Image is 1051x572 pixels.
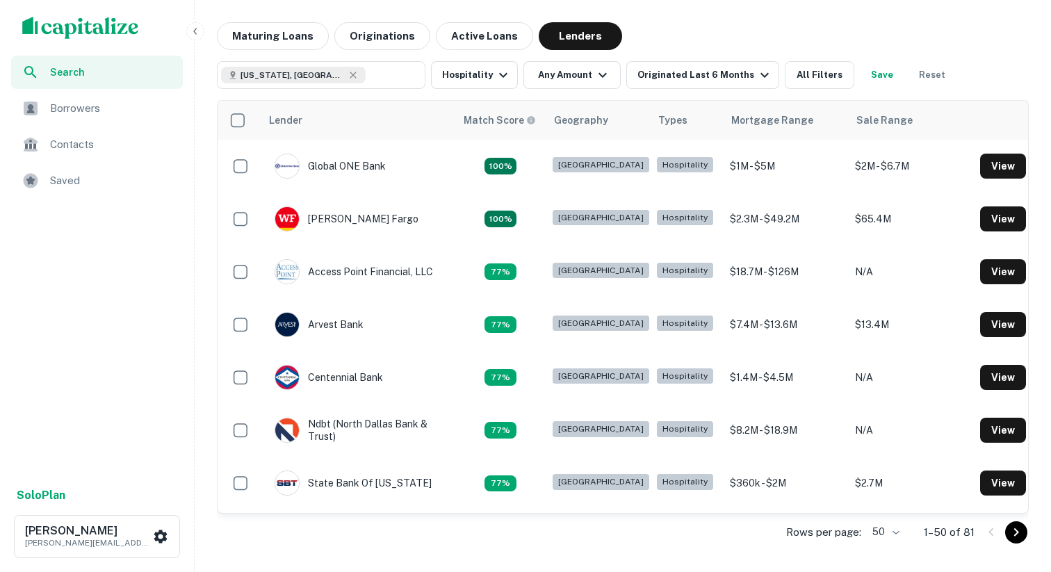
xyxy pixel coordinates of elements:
div: [GEOGRAPHIC_DATA] [553,210,649,226]
button: Maturing Loans [217,22,329,50]
a: Borrowers [11,92,183,125]
div: Hospitality [657,316,713,332]
a: Search [11,56,183,89]
img: picture [275,207,299,231]
button: View [980,312,1026,337]
td: $176.2k - $239.1k [723,509,848,562]
div: Capitalize uses an advanced AI algorithm to match your search with the best lender. The match sco... [484,263,516,280]
button: All Filters [785,61,854,89]
div: Capitalize uses an advanced AI algorithm to match your search with the best lender. The match sco... [484,211,516,227]
h6: Match Score [464,113,533,128]
p: 1–50 of 81 [924,524,975,541]
div: Access Point Financial, LLC [275,259,433,284]
div: [GEOGRAPHIC_DATA] [553,157,649,173]
div: Capitalize uses an advanced AI algorithm to match your search with the best lender. The match sco... [484,422,516,439]
button: View [980,471,1026,496]
td: N/A [848,351,973,404]
td: $18.7M - $126M [723,245,848,298]
div: [GEOGRAPHIC_DATA] [553,474,649,490]
div: [GEOGRAPHIC_DATA] [553,316,649,332]
div: Mortgage Range [731,112,813,129]
td: $65.4M [848,193,973,245]
td: $2.7M [848,457,973,509]
div: [GEOGRAPHIC_DATA] [553,421,649,437]
div: Capitalize uses an advanced AI algorithm to match your search with the best lender. The match sco... [484,369,516,386]
button: Hospitality [431,61,518,89]
span: Contacts [50,136,174,153]
div: Ndbt (north Dallas Bank & Trust) [275,418,441,443]
strong: Solo Plan [17,489,65,502]
div: Arvest Bank [275,312,364,337]
button: Originated Last 6 Months [626,61,779,89]
div: Hospitality [657,263,713,279]
td: $7.4M - $13.6M [723,298,848,351]
div: State Bank Of [US_STATE] [275,471,432,496]
div: Sale Range [856,112,913,129]
th: Mortgage Range [723,101,848,140]
div: Hospitality [657,421,713,437]
td: $1M - $5M [723,140,848,193]
a: Saved [11,164,183,197]
div: 50 [867,522,902,542]
td: $1.4M - $4.5M [723,351,848,404]
button: Lenders [539,22,622,50]
button: Any Amount [523,61,621,89]
button: Save your search to get updates of matches that match your search criteria. [860,61,904,89]
button: Active Loans [436,22,533,50]
button: [PERSON_NAME][PERSON_NAME][EMAIL_ADDRESS][DOMAIN_NAME] [14,515,180,558]
p: [PERSON_NAME][EMAIL_ADDRESS][DOMAIN_NAME] [25,537,150,549]
div: Lender [269,112,302,129]
button: View [980,154,1026,179]
div: [GEOGRAPHIC_DATA] [553,263,649,279]
button: View [980,418,1026,443]
button: View [980,365,1026,390]
td: N/A [848,509,973,562]
p: Rows per page: [786,524,861,541]
div: Hospitality [657,368,713,384]
td: $13.4M [848,298,973,351]
div: Originated Last 6 Months [637,67,773,83]
div: Capitalize uses an advanced AI algorithm to match your search with the best lender. The match sco... [464,113,536,128]
span: Borrowers [50,100,174,117]
div: Hospitality [657,157,713,173]
div: Hospitality [657,474,713,490]
td: $360k - $2M [723,457,848,509]
span: Saved [50,172,174,189]
button: View [980,259,1026,284]
img: picture [275,154,299,178]
td: $8.2M - $18.9M [723,404,848,457]
th: Geography [546,101,650,140]
span: [US_STATE], [GEOGRAPHIC_DATA] [241,69,345,81]
td: $2.3M - $49.2M [723,193,848,245]
th: Capitalize uses an advanced AI algorithm to match your search with the best lender. The match sco... [455,101,546,140]
div: [PERSON_NAME] Fargo [275,206,418,231]
iframe: Chat Widget [981,461,1051,528]
img: picture [275,366,299,389]
div: Types [658,112,687,129]
td: N/A [848,404,973,457]
img: picture [275,471,299,495]
div: Global ONE Bank [275,154,386,179]
button: Originations [334,22,430,50]
div: Capitalize uses an advanced AI algorithm to match your search with the best lender. The match sco... [484,475,516,492]
img: picture [275,260,299,284]
div: [GEOGRAPHIC_DATA] [553,368,649,384]
td: $2M - $6.7M [848,140,973,193]
h6: [PERSON_NAME] [25,525,150,537]
td: N/A [848,245,973,298]
button: View [980,206,1026,231]
div: Capitalize uses an advanced AI algorithm to match your search with the best lender. The match sco... [484,158,516,174]
button: Reset [910,61,954,89]
th: Sale Range [848,101,973,140]
a: Contacts [11,128,183,161]
th: Lender [261,101,455,140]
img: picture [275,313,299,336]
th: Types [650,101,723,140]
img: picture [275,418,299,442]
div: Geography [554,112,608,129]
